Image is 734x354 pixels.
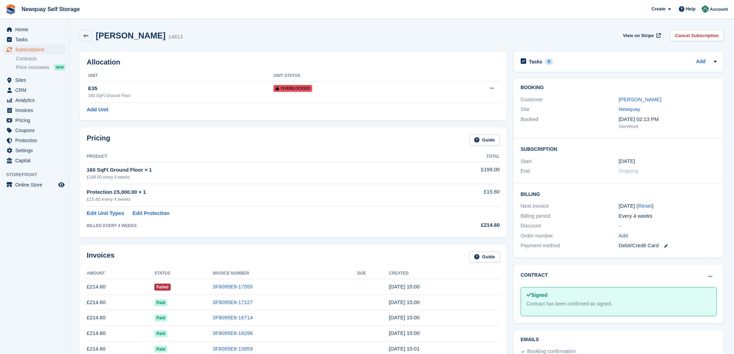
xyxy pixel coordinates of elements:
[213,314,253,320] a: 3F8095E8-16714
[423,184,500,207] td: £15.60
[87,223,423,229] div: BILLED EVERY 4 WEEKS
[3,136,66,145] a: menu
[3,35,66,44] a: menu
[529,59,543,65] h2: Tasks
[521,232,619,240] div: Order number
[618,232,628,240] a: Add
[15,95,57,105] span: Analytics
[154,268,213,279] th: Status
[618,168,638,174] span: Ongoing
[702,6,709,12] img: JON
[154,346,167,353] span: Paid
[389,330,420,336] time: 2025-05-12 14:00:11 UTC
[154,284,171,291] span: Failed
[87,58,500,66] h2: Allocation
[389,268,500,279] th: Created
[96,31,165,40] h2: [PERSON_NAME]
[423,151,500,162] th: Total
[15,75,57,85] span: Sites
[15,180,57,190] span: Online Store
[3,45,66,54] a: menu
[521,105,619,113] div: Site
[168,33,183,41] div: 14613
[154,299,167,306] span: Paid
[3,115,66,125] a: menu
[6,4,16,15] img: stora-icon-8386f47178a22dfd0bd8f6a31ec36ba5ce8667c1dd55bd0f319d3a0aa187defe.svg
[521,157,619,165] div: Start
[87,310,154,326] td: £214.60
[696,58,706,66] a: Add
[3,95,66,105] a: menu
[389,299,420,305] time: 2025-07-07 14:00:12 UTC
[16,63,66,71] a: Price increases NEW
[389,314,420,320] time: 2025-06-09 14:00:58 UTC
[87,174,423,180] div: £199.00 every 4 weeks
[15,35,57,44] span: Tasks
[15,45,57,54] span: Subscriptions
[389,346,420,352] time: 2025-04-14 14:01:12 UTC
[88,85,273,93] div: E35
[623,32,654,39] span: View on Stripe
[389,284,420,290] time: 2025-08-04 14:00:15 UTC
[527,300,711,308] div: Contract has been confirmed as signed.
[15,136,57,145] span: Protection
[3,180,66,190] a: menu
[521,242,619,250] div: Payment method
[15,85,57,95] span: CRM
[87,251,114,263] h2: Invoices
[638,203,652,209] a: Reset
[620,30,662,41] a: View on Stripe
[670,30,724,41] a: Cancel Subscription
[521,212,619,220] div: Billing period
[3,126,66,135] a: menu
[87,279,154,295] td: £214.60
[521,222,619,230] div: Discount
[521,115,619,130] div: Booked
[87,295,154,310] td: £214.60
[213,284,253,290] a: 3F8095E8-17555
[133,209,170,217] a: Edit Protection
[16,55,66,62] a: Contracts
[618,96,661,102] a: [PERSON_NAME]
[15,126,57,135] span: Coupons
[3,146,66,155] a: menu
[521,85,717,90] h2: Booking
[15,105,57,115] span: Invoices
[87,209,124,217] a: Edit Unit Types
[87,188,423,196] div: Protection £5,000.00 × 1
[87,134,110,146] h2: Pricing
[710,6,728,13] span: Account
[15,146,57,155] span: Settings
[521,202,619,210] div: Next invoice
[618,106,640,112] a: Newquay
[521,337,717,343] h2: Emails
[57,181,66,189] a: Preview store
[527,292,711,299] div: Signed
[521,190,717,197] h2: Billing
[3,156,66,165] a: menu
[87,268,154,279] th: Amount
[469,134,500,146] a: Guide
[15,115,57,125] span: Pricing
[154,330,167,337] span: Paid
[521,145,717,152] h2: Subscription
[618,222,717,230] div: -
[521,96,619,104] div: Customer
[3,85,66,95] a: menu
[87,70,273,81] th: Unit
[618,242,717,250] div: Debit/Credit Card
[154,314,167,321] span: Paid
[545,59,553,65] div: 0
[521,271,548,279] h2: Contract
[87,326,154,341] td: £214.60
[87,196,423,203] div: £15.60 every 4 weeks
[423,162,500,184] td: £199.00
[54,64,66,71] div: NEW
[273,85,312,92] span: Overlocked
[423,221,500,229] div: £214.60
[618,157,635,165] time: 2023-02-20 00:00:00 UTC
[618,202,717,210] div: [DATE] ( )
[3,25,66,34] a: menu
[469,251,500,263] a: Guide
[6,171,69,178] span: Storefront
